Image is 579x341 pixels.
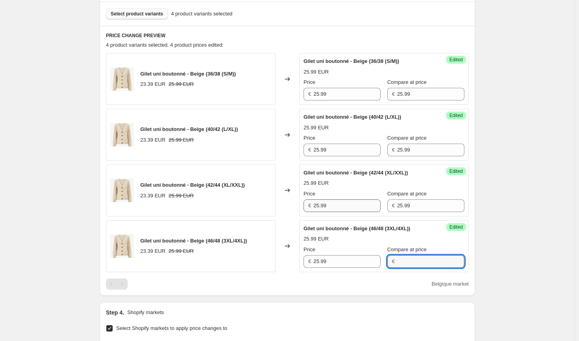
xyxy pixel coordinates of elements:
[127,309,164,316] p: Shopify markets
[110,67,134,91] img: JOA-667-1_80x.jpg
[304,179,329,187] div: 25.99 EUR
[304,68,329,76] div: 25.99 EUR
[110,234,134,258] img: JOA-667-1_80x.jpg
[432,281,469,287] span: Belgique market
[392,147,395,153] span: €
[304,124,329,132] div: 25.99 EUR
[308,203,311,208] span: €
[106,42,224,48] span: 4 product variants selected. 4 product prices edited:
[140,126,238,132] span: Gilet uni boutonné - Beige (40/42 (L/XL))
[110,123,134,147] img: JOA-667-1_80x.jpg
[140,247,166,255] div: 23.39 EUR
[308,147,311,153] span: €
[449,57,463,63] span: Edited
[387,246,427,252] span: Compare at price
[106,8,168,19] button: Select product variants
[140,80,166,88] div: 23.39 EUR
[308,91,311,97] span: €
[116,325,227,331] span: Select Shopify markets to apply price changes to
[304,79,315,85] span: Price
[304,170,408,176] span: Gilet uni boutonné - Beige (42/44 (XL/XXL))
[304,225,410,231] span: Gilet uni boutonné - Beige (46/48 (3XL/4XL))
[140,71,236,77] span: Gilet uni boutonné - Beige (36/38 (S/M))
[304,191,315,197] span: Price
[110,178,134,202] img: JOA-667-1_80x.jpg
[111,11,163,17] span: Select product variants
[106,32,469,39] h6: PRICE CHANGE PREVIEW
[169,136,194,144] strike: 25.99 EUR
[449,224,463,230] span: Edited
[392,203,395,208] span: €
[106,309,124,316] h2: Step 4.
[304,235,329,243] div: 25.99 EUR
[304,58,399,64] span: Gilet uni boutonné - Beige (36/38 (S/M))
[140,238,247,244] span: Gilet uni boutonné - Beige (46/48 (3XL/4XL))
[140,192,166,200] div: 23.39 EUR
[169,247,194,255] strike: 25.99 EUR
[304,246,315,252] span: Price
[169,80,194,88] strike: 25.99 EUR
[392,91,395,97] span: €
[140,136,166,144] div: 23.39 EUR
[387,135,427,141] span: Compare at price
[106,278,128,290] nav: Pagination
[140,182,245,188] span: Gilet uni boutonné - Beige (42/44 (XL/XXL))
[392,258,395,264] span: €
[308,258,311,264] span: €
[387,79,427,85] span: Compare at price
[171,10,232,18] span: 4 product variants selected
[304,135,315,141] span: Price
[304,114,401,120] span: Gilet uni boutonné - Beige (40/42 (L/XL))
[449,168,463,174] span: Edited
[169,192,194,200] strike: 25.99 EUR
[449,112,463,119] span: Edited
[387,191,427,197] span: Compare at price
